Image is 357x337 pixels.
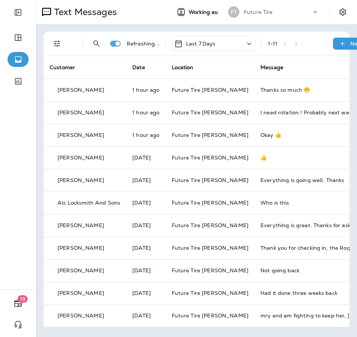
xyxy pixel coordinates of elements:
[172,312,249,319] span: Future Tire [PERSON_NAME]
[132,313,159,319] p: Sep 14, 2025 08:26 AM
[172,109,249,116] span: Future Tire [PERSON_NAME]
[260,64,283,71] span: Message
[172,222,249,229] span: Future Tire [PERSON_NAME]
[268,41,278,47] div: 1 - 11
[132,200,159,206] p: Sep 18, 2025 08:57 AM
[172,132,249,138] span: Future Tire [PERSON_NAME]
[8,296,29,311] button: 19
[228,6,239,18] div: FT
[57,267,104,273] p: [PERSON_NAME]
[186,41,216,47] p: Last 7 Days
[50,64,75,71] span: Customer
[57,177,104,183] p: [PERSON_NAME]
[57,87,104,93] p: [PERSON_NAME]
[8,5,29,20] button: Expand Sidebar
[172,267,249,274] span: Future Tire [PERSON_NAME]
[132,267,159,273] p: Sep 17, 2025 08:27 AM
[132,222,159,228] p: Sep 18, 2025 08:29 AM
[57,245,104,251] p: [PERSON_NAME]
[172,87,249,93] span: Future Tire [PERSON_NAME]
[172,154,249,161] span: Future Tire [PERSON_NAME]
[57,200,120,206] p: Als Locksmith And Sons
[132,132,159,138] p: Sep 19, 2025 11:17 AM
[57,155,104,161] p: [PERSON_NAME]
[57,222,104,228] p: [PERSON_NAME]
[244,9,273,15] p: Future Tire
[51,6,117,18] p: Text Messages
[57,313,104,319] p: [PERSON_NAME]
[57,132,104,138] p: [PERSON_NAME]
[89,36,104,51] button: Search Messages
[50,36,65,51] button: Filters
[172,64,194,71] span: Location
[132,290,159,296] p: Sep 15, 2025 08:27 AM
[127,41,160,47] p: Refreshing...
[172,244,249,251] span: Future Tire [PERSON_NAME]
[172,177,249,184] span: Future Tire [PERSON_NAME]
[57,290,104,296] p: [PERSON_NAME]
[132,155,159,161] p: Sep 18, 2025 09:19 AM
[132,87,159,93] p: Sep 19, 2025 12:10 PM
[336,5,349,19] button: Settings
[57,109,104,115] p: [PERSON_NAME]
[132,245,159,251] p: Sep 17, 2025 10:10 AM
[172,290,249,296] span: Future Tire [PERSON_NAME]
[132,177,159,183] p: Sep 18, 2025 09:03 AM
[189,9,221,15] span: Working as:
[172,199,249,206] span: Future Tire [PERSON_NAME]
[132,109,159,115] p: Sep 19, 2025 11:29 AM
[132,64,145,71] span: Date
[18,295,28,303] span: 19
